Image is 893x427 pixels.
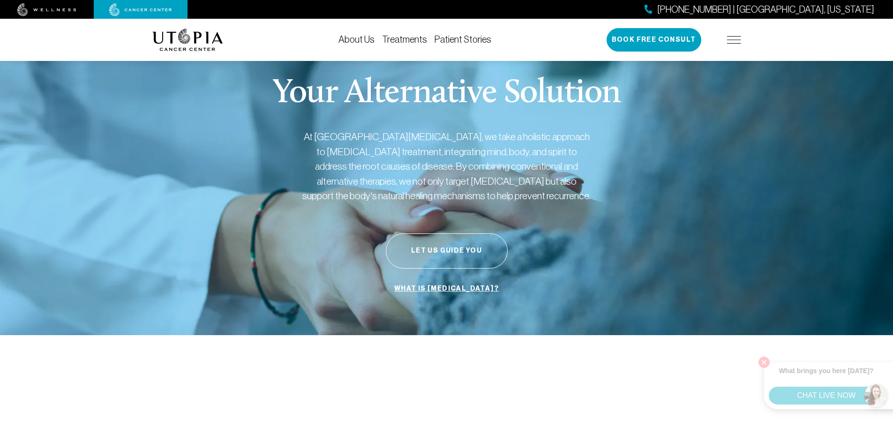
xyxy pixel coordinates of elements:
[152,29,223,51] img: logo
[435,34,491,45] a: Patient Stories
[386,233,508,269] button: Let Us Guide You
[392,280,501,298] a: What is [MEDICAL_DATA]?
[382,34,427,45] a: Treatments
[109,3,172,16] img: cancer center
[607,28,701,52] button: Book Free Consult
[272,77,621,111] p: Your Alternative Solution
[727,36,741,44] img: icon-hamburger
[645,3,874,16] a: [PHONE_NUMBER] | [GEOGRAPHIC_DATA], [US_STATE]
[338,34,375,45] a: About Us
[301,129,592,203] p: At [GEOGRAPHIC_DATA][MEDICAL_DATA], we take a holistic approach to [MEDICAL_DATA] treatment, inte...
[657,3,874,16] span: [PHONE_NUMBER] | [GEOGRAPHIC_DATA], [US_STATE]
[17,3,76,16] img: wellness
